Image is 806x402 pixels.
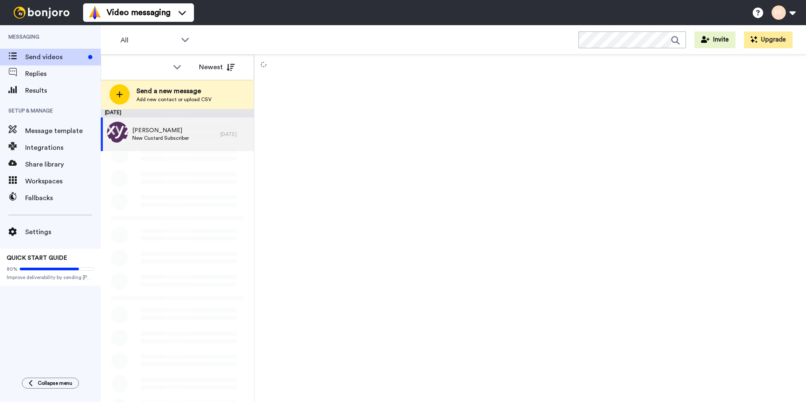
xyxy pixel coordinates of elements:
[25,176,101,186] span: Workspaces
[38,380,72,386] span: Collapse menu
[22,378,79,389] button: Collapse menu
[25,86,101,96] span: Results
[107,122,128,143] img: 28cc4259-0f80-47a8-ae1d-66615161043e.png
[25,52,85,62] span: Send videos
[7,255,67,261] span: QUICK START GUIDE
[25,193,101,203] span: Fallbacks
[7,274,94,281] span: Improve deliverability by sending [PERSON_NAME]’s from your own email
[101,109,254,117] div: [DATE]
[10,7,73,18] img: bj-logo-header-white.svg
[136,86,212,96] span: Send a new message
[7,266,18,272] span: 80%
[132,126,189,135] span: [PERSON_NAME]
[120,35,177,45] span: All
[25,159,101,170] span: Share library
[25,69,101,79] span: Replies
[25,143,101,153] span: Integrations
[107,7,170,18] span: Video messaging
[136,96,212,103] span: Add new contact or upload CSV
[193,59,241,76] button: Newest
[25,126,101,136] span: Message template
[132,135,189,141] span: New Custard Subscriber
[25,227,101,237] span: Settings
[220,131,250,138] div: [DATE]
[694,31,735,48] button: Invite
[744,31,793,48] button: Upgrade
[88,6,102,19] img: vm-color.svg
